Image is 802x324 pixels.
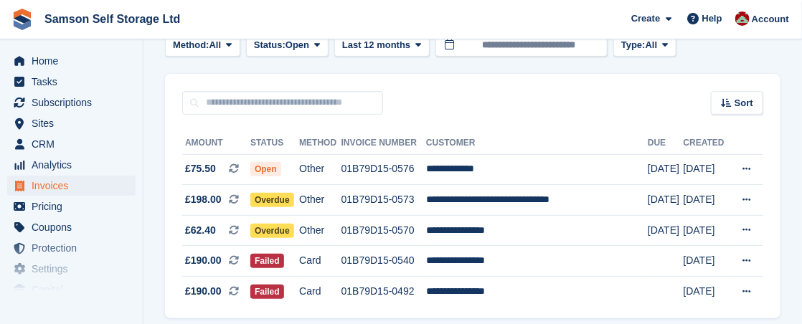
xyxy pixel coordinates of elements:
span: Tasks [32,72,118,92]
button: Last 12 months [334,34,430,57]
th: Method [299,132,341,155]
a: menu [7,238,136,258]
span: Overdue [250,193,294,207]
td: [DATE] [684,154,730,185]
td: Other [299,185,341,216]
td: [DATE] [684,277,730,307]
img: Ian [735,11,750,26]
span: Failed [250,285,284,299]
td: [DATE] [648,154,684,185]
span: Home [32,51,118,71]
button: Type: All [613,34,676,57]
th: Invoice Number [341,132,426,155]
span: Account [752,12,789,27]
td: [DATE] [684,185,730,216]
span: Coupons [32,217,118,237]
span: £198.00 [185,192,222,207]
span: Status: [254,38,286,52]
td: [DATE] [648,215,684,246]
span: Protection [32,238,118,258]
span: Last 12 months [342,38,410,52]
span: £62.40 [185,223,216,238]
span: Subscriptions [32,92,118,113]
span: Invoices [32,176,118,196]
span: £190.00 [185,284,222,299]
th: Due [648,132,684,155]
td: Other [299,215,341,246]
span: CRM [32,134,118,154]
td: Card [299,277,341,307]
a: menu [7,259,136,279]
span: Type: [621,38,646,52]
button: Status: Open [246,34,329,57]
td: Other [299,154,341,185]
span: Method: [173,38,209,52]
span: All [209,38,222,52]
span: Open [286,38,309,52]
th: Status [250,132,299,155]
a: menu [7,217,136,237]
a: Samson Self Storage Ltd [39,7,186,31]
td: Card [299,246,341,277]
span: Settings [32,259,118,279]
span: All [646,38,658,52]
span: Overdue [250,224,294,238]
th: Amount [182,132,250,155]
td: 01B79D15-0540 [341,246,426,277]
span: Help [702,11,722,26]
a: menu [7,113,136,133]
a: menu [7,72,136,92]
td: 01B79D15-0570 [341,215,426,246]
span: Analytics [32,155,118,175]
td: 01B79D15-0492 [341,277,426,307]
td: [DATE] [684,215,730,246]
a: menu [7,155,136,175]
a: menu [7,176,136,196]
span: Pricing [32,196,118,216]
span: £75.50 [185,161,216,176]
span: £190.00 [185,253,222,268]
span: Sort [735,96,753,110]
th: Created [684,132,730,155]
a: menu [7,92,136,113]
td: [DATE] [684,246,730,277]
a: menu [7,196,136,216]
span: Capital [32,280,118,300]
span: Create [631,11,660,26]
button: Method: All [165,34,240,57]
span: Open [250,162,281,176]
td: 01B79D15-0576 [341,154,426,185]
span: Sites [32,113,118,133]
a: menu [7,51,136,71]
a: menu [7,134,136,154]
td: [DATE] [648,185,684,216]
img: stora-icon-8386f47178a22dfd0bd8f6a31ec36ba5ce8667c1dd55bd0f319d3a0aa187defe.svg [11,9,33,30]
span: Failed [250,254,284,268]
th: Customer [426,132,648,155]
a: menu [7,280,136,300]
td: 01B79D15-0573 [341,185,426,216]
